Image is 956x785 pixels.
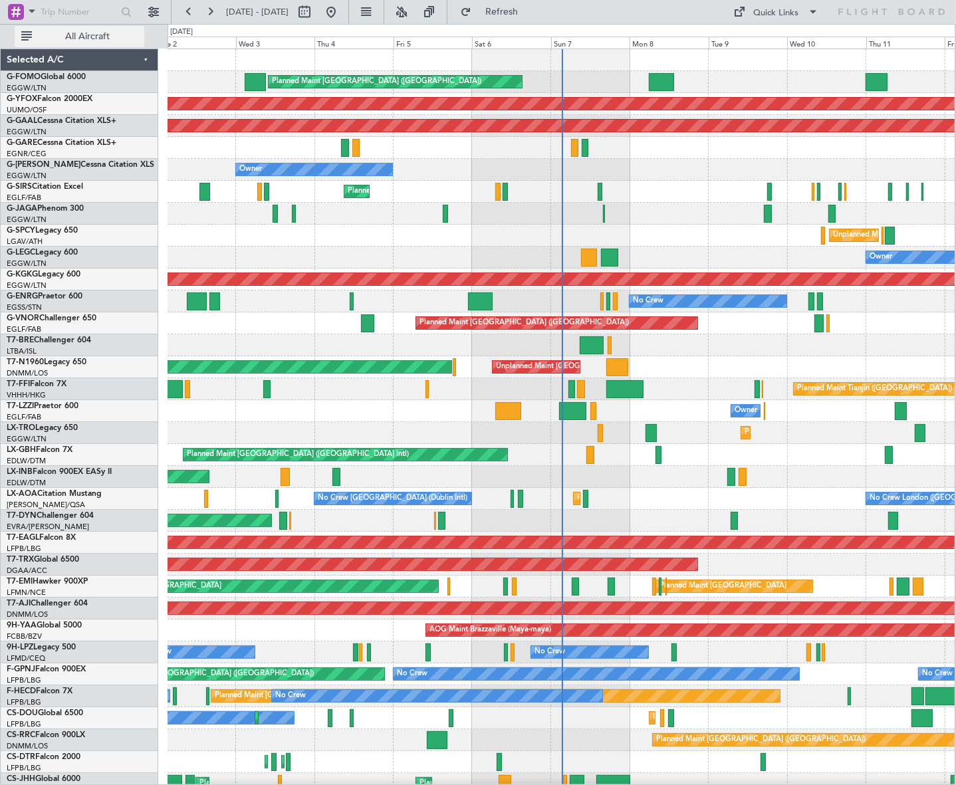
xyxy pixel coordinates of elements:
[7,117,37,125] span: G-GAAL
[496,357,715,377] div: Unplanned Maint [GEOGRAPHIC_DATA] ([GEOGRAPHIC_DATA])
[215,686,424,706] div: Planned Maint [GEOGRAPHIC_DATA] ([GEOGRAPHIC_DATA])
[7,775,35,783] span: CS-JHH
[7,566,47,576] a: DGAA/ACC
[7,741,48,751] a: DNMM/LOS
[429,620,551,640] div: AOG Maint Brazzaville (Maya-maya)
[7,292,38,300] span: G-ENRG
[7,697,41,707] a: LFPB/LBG
[7,249,78,257] a: G-LEGCLegacy 600
[7,412,41,422] a: EGLF/FAB
[7,600,31,608] span: T7-AJI
[7,227,35,235] span: G-SPCY
[7,161,154,169] a: G-[PERSON_NAME]Cessna Citation XLS
[7,610,48,619] a: DNMM/LOS
[7,578,33,586] span: T7-EMI
[577,489,786,508] div: Planned Maint [GEOGRAPHIC_DATA] ([GEOGRAPHIC_DATA])
[7,139,116,147] a: G-GARECessna Citation XLS+
[7,105,47,115] a: UUMO/OSF
[348,181,557,201] div: Planned Maint [GEOGRAPHIC_DATA] ([GEOGRAPHIC_DATA])
[7,259,47,269] a: EGGW/LTN
[7,193,41,203] a: EGLF/FAB
[7,380,66,388] a: T7-FFIFalcon 7X
[7,183,32,191] span: G-SIRS
[170,27,193,38] div: [DATE]
[7,171,47,181] a: EGGW/LTN
[551,37,630,49] div: Sun 7
[318,489,467,508] div: No Crew [GEOGRAPHIC_DATA] (Dublin Intl)
[787,37,866,49] div: Wed 10
[7,402,78,410] a: T7-LZZIPraetor 600
[15,26,144,47] button: All Aircraft
[7,127,47,137] a: EGGW/LTN
[745,423,832,443] div: Planned Maint Dusseldorf
[7,775,80,783] a: CS-JHHGlobal 6000
[870,247,892,267] div: Owner
[7,280,47,290] a: EGGW/LTN
[7,215,47,225] a: EGGW/LTN
[7,390,46,400] a: VHHH/HKG
[7,95,37,103] span: G-YFOX
[7,446,72,454] a: LX-GBHFalcon 7X
[7,621,82,629] a: 9H-YAAGlobal 5000
[659,576,786,596] div: Planned Maint [GEOGRAPHIC_DATA]
[7,424,35,432] span: LX-TRO
[709,37,788,49] div: Tue 9
[7,346,37,356] a: LTBA/ISL
[314,37,394,49] div: Thu 4
[656,730,866,750] div: Planned Maint [GEOGRAPHIC_DATA] ([GEOGRAPHIC_DATA])
[7,753,35,761] span: CS-DTR
[7,302,42,312] a: EGSS/STN
[7,183,83,191] a: G-SIRSCitation Excel
[7,117,116,125] a: G-GAALCessna Citation XLS+
[7,249,35,257] span: G-LEGC
[7,324,41,334] a: EGLF/FAB
[7,653,45,663] a: LFMD/CEQ
[7,643,76,651] a: 9H-LPZLegacy 500
[7,512,37,520] span: T7-DYN
[7,358,86,366] a: T7-N1960Legacy 650
[7,73,86,81] a: G-FOMOGlobal 6000
[535,642,565,662] div: No Crew
[7,380,30,388] span: T7-FFI
[7,556,79,564] a: T7-TRXGlobal 6500
[7,314,39,322] span: G-VNOR
[157,37,236,49] div: Tue 2
[727,1,826,23] button: Quick Links
[41,2,117,22] input: Trip Number
[7,675,41,685] a: LFPB/LBG
[735,401,757,421] div: Owner
[239,160,262,179] div: Owner
[7,205,84,213] a: G-JAGAPhenom 300
[7,237,43,247] a: LGAV/ATH
[454,1,534,23] button: Refresh
[7,227,78,235] a: G-SPCYLegacy 650
[7,490,37,498] span: LX-AOA
[7,544,41,554] a: LFPB/LBG
[7,719,41,729] a: LFPB/LBG
[7,522,89,532] a: EVRA/[PERSON_NAME]
[419,313,629,333] div: Planned Maint [GEOGRAPHIC_DATA] ([GEOGRAPHIC_DATA])
[7,468,33,476] span: LX-INB
[7,709,83,717] a: CS-DOUGlobal 6500
[754,7,799,20] div: Quick Links
[7,753,80,761] a: CS-DTRFalcon 2000
[7,500,85,510] a: [PERSON_NAME]/QSA
[272,72,481,92] div: Planned Maint [GEOGRAPHIC_DATA] ([GEOGRAPHIC_DATA])
[7,731,35,739] span: CS-RRC
[7,73,41,81] span: G-FOMO
[7,402,34,410] span: T7-LZZI
[7,763,41,773] a: LFPB/LBG
[7,600,88,608] a: T7-AJIChallenger 604
[7,205,37,213] span: G-JAGA
[474,7,530,17] span: Refresh
[7,687,72,695] a: F-HECDFalcon 7X
[472,37,551,49] div: Sat 6
[7,424,78,432] a: LX-TROLegacy 650
[7,292,82,300] a: G-ENRGPraetor 600
[7,621,37,629] span: 9H-YAA
[7,358,44,366] span: T7-N1960
[226,6,289,18] span: [DATE] - [DATE]
[7,336,34,344] span: T7-BRE
[397,664,427,684] div: No Crew
[7,434,47,444] a: EGGW/LTN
